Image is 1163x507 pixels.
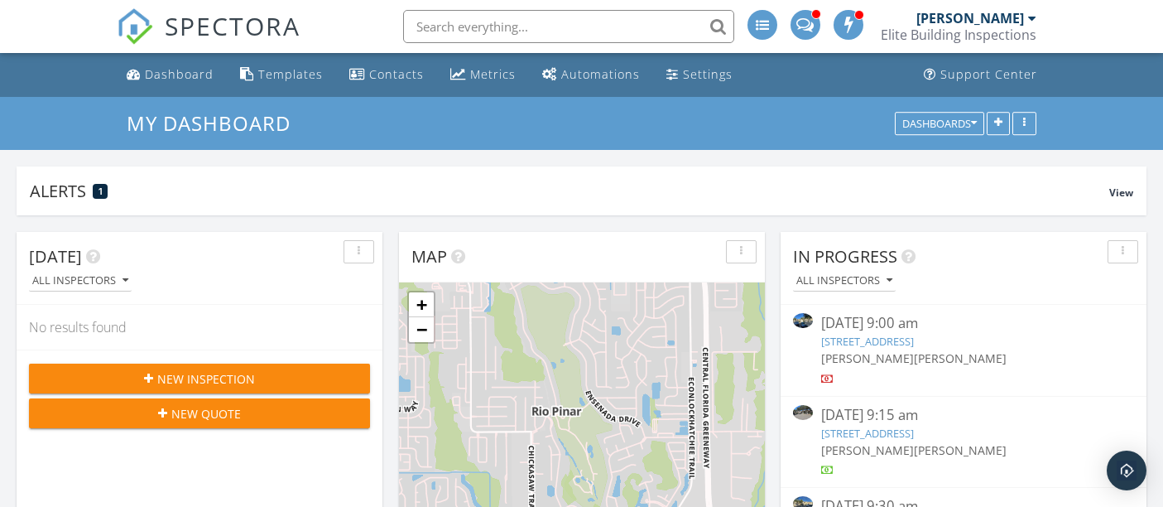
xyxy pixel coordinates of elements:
button: All Inspectors [793,270,896,292]
a: Support Center [917,60,1044,90]
button: Dashboards [895,112,984,135]
span: [PERSON_NAME] [821,350,914,366]
div: No results found [17,305,382,350]
span: 1 [99,186,103,197]
span: View [1109,186,1133,200]
span: New Quote [171,405,241,422]
div: [PERSON_NAME] [916,10,1024,27]
a: [DATE] 9:15 am [STREET_ADDRESS] [PERSON_NAME][PERSON_NAME] [793,405,1134,479]
a: Metrics [444,60,522,90]
div: Elite Building Inspections [881,27,1036,43]
span: [PERSON_NAME] [914,350,1007,366]
a: Contacts [343,60,430,90]
div: Automations [561,66,640,82]
a: My Dashboard [127,109,305,137]
button: New Inspection [29,364,370,394]
div: Alerts [30,180,1109,202]
div: [DATE] 9:00 am [821,313,1105,334]
div: Settings [683,66,733,82]
div: All Inspectors [32,275,128,287]
a: Zoom in [409,292,434,317]
a: Templates [233,60,329,90]
div: Support Center [940,66,1037,82]
div: Templates [258,66,323,82]
span: New Inspection [157,370,255,388]
span: [PERSON_NAME] [914,442,1007,458]
img: The Best Home Inspection Software - Spectora [117,8,153,45]
button: All Inspectors [29,270,132,292]
a: [STREET_ADDRESS] [821,334,914,349]
a: Zoom out [409,317,434,342]
span: [DATE] [29,245,82,268]
span: SPECTORA [165,8,300,43]
a: Automations (Advanced) [536,60,646,90]
span: Map [411,245,447,268]
a: Settings [660,60,739,90]
div: Dashboard [145,66,214,82]
img: 9530047%2Fcover_photos%2FfE4iJGXe3CoJpnmQBP5d%2Fsmall.jpg [793,313,813,328]
a: [STREET_ADDRESS] [821,426,914,441]
div: Dashboards [902,118,977,129]
div: Contacts [369,66,424,82]
a: [DATE] 9:00 am [STREET_ADDRESS] [PERSON_NAME][PERSON_NAME] [793,313,1134,387]
span: [PERSON_NAME] [821,442,914,458]
a: Dashboard [120,60,220,90]
input: Search everything... [403,10,734,43]
div: Metrics [470,66,516,82]
a: SPECTORA [117,22,300,57]
div: All Inspectors [796,275,892,287]
img: 9530121%2Fcover_photos%2FQhs68IeGWmqQPS6cqKJo%2Fsmall.jpg [793,405,813,420]
span: In Progress [793,245,897,268]
div: [DATE] 9:15 am [821,405,1105,426]
button: New Quote [29,398,370,428]
div: Open Intercom Messenger [1107,451,1146,490]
